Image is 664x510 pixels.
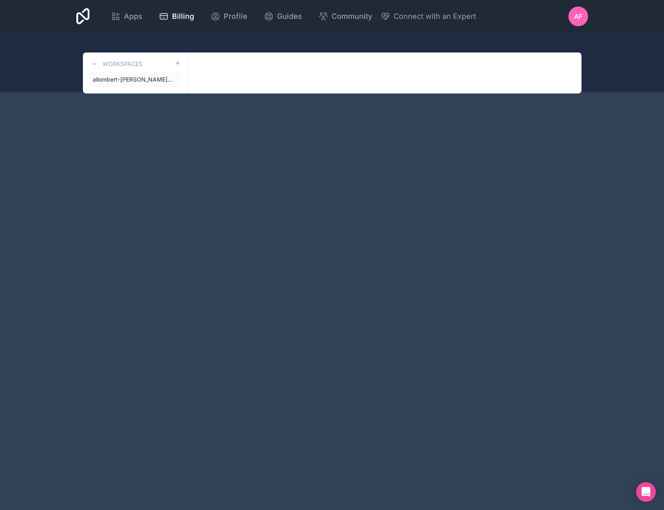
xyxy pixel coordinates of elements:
span: Billing [172,11,194,22]
div: Open Intercom Messenger [636,482,656,502]
a: Guides [257,7,309,25]
a: Workspaces [89,59,142,69]
span: Guides [277,11,302,22]
span: Community [332,11,372,22]
a: Community [312,7,379,25]
h3: Workspaces [103,60,142,68]
a: Billing [152,7,201,25]
a: Apps [104,7,149,25]
button: Connect with an Expert [380,11,476,22]
a: allombert-[PERSON_NAME]-workspace [89,72,181,87]
span: Apps [124,11,142,22]
span: Profile [224,11,247,22]
span: allombert-[PERSON_NAME]-workspace [93,75,174,84]
a: Profile [204,7,254,25]
span: Connect with an Expert [394,11,476,22]
span: AF [574,11,582,21]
